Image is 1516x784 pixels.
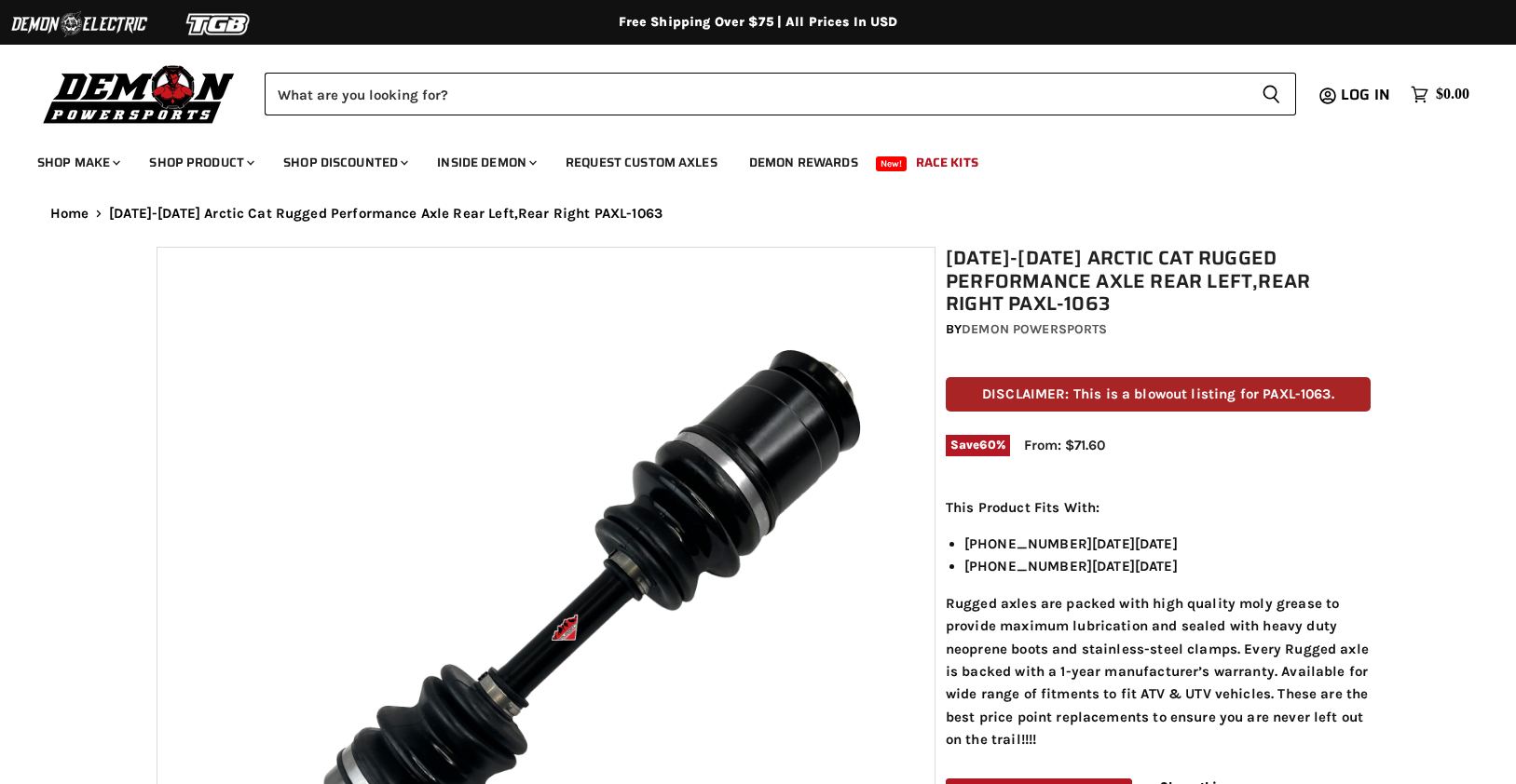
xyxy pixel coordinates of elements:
div: Free Shipping Over $75 | All Prices In USD [13,14,1504,31]
a: Demon Powersports [962,321,1107,337]
a: Home [50,206,89,222]
ul: Main menu [23,136,1465,182]
a: Shop Make [23,143,131,182]
img: Demon Powersports [37,61,241,127]
p: DISCLAIMER: This is a blowout listing for PAXL-1063. [946,377,1371,412]
span: New! [876,156,908,171]
a: $0.00 [1401,81,1479,108]
span: [DATE]-[DATE] Arctic Cat Rugged Performance Axle Rear Left,Rear Right PAXL-1063 [109,206,662,222]
span: 60 [979,438,995,452]
span: From: $71.60 [1024,437,1105,453]
a: Race Kits [902,143,992,182]
h1: [DATE]-[DATE] Arctic Cat Rugged Performance Axle Rear Left,Rear Right PAXL-1063 [946,247,1371,316]
img: TGB Logo 2 [149,7,289,42]
img: Demon Electric Logo 2 [9,7,149,42]
span: Save % [946,435,1010,455]
nav: Breadcrumbs [13,206,1504,222]
span: Log in [1341,83,1390,106]
a: Demon Rewards [735,143,872,182]
div: by [946,319,1371,340]
li: [PHONE_NUMBER][DATE][DATE] [964,555,1371,577]
a: Log in [1332,87,1401,103]
a: Shop Product [135,143,266,182]
span: $0.00 [1436,86,1469,103]
a: Request Custom Axles [552,143,731,182]
a: Shop Discounted [269,143,419,182]
a: Inside Demon [423,143,548,182]
li: [PHONE_NUMBER][DATE][DATE] [964,533,1371,555]
form: Product [265,73,1296,115]
input: Search [265,73,1247,115]
button: Search [1247,73,1296,115]
p: This Product Fits With: [946,496,1371,519]
div: Rugged axles are packed with high quality moly grease to provide maximum lubrication and sealed w... [946,496,1371,751]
